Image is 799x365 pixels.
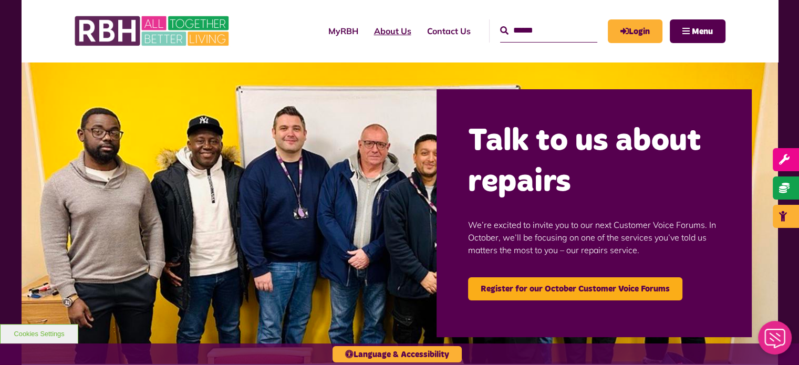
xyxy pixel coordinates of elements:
[468,277,682,300] a: Register for our October Customer Voice Forums - open in a new tab
[366,17,419,45] a: About Us
[22,62,778,364] img: Group photo of customers and colleagues at the Lighthouse Project
[419,17,479,45] a: Contact Us
[333,346,462,362] button: Language & Accessibility
[468,203,720,272] p: We’re excited to invite you to our next Customer Voice Forums. In October, we’ll be focusing on o...
[500,19,597,42] input: Search
[670,19,725,43] button: Navigation
[692,27,713,36] span: Menu
[74,11,232,51] img: RBH
[752,318,799,365] iframe: Netcall Web Assistant for live chat
[608,19,662,43] a: MyRBH
[468,121,720,203] h2: Talk to us about repairs
[320,17,366,45] a: MyRBH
